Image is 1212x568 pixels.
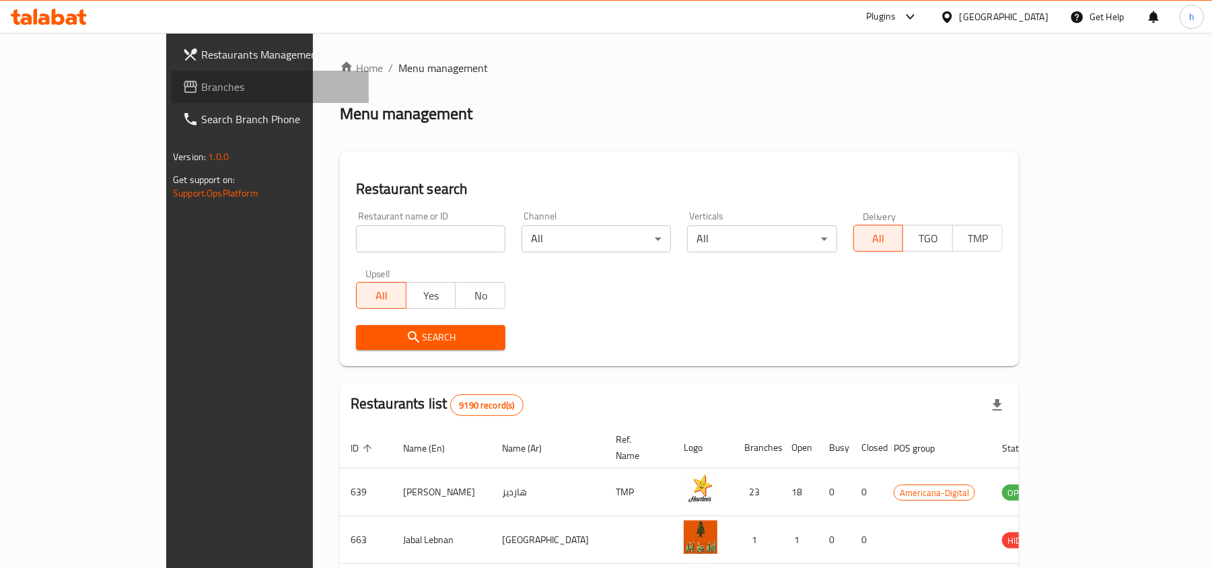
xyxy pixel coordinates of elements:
[362,286,401,306] span: All
[958,229,997,248] span: TMP
[356,225,505,252] input: Search for restaurant name or ID..
[201,111,358,127] span: Search Branch Phone
[684,472,717,506] img: Hardee's
[902,225,953,252] button: TGO
[851,468,883,516] td: 0
[367,329,495,346] span: Search
[781,516,818,564] td: 1
[851,516,883,564] td: 0
[403,440,462,456] span: Name (En)
[356,325,505,350] button: Search
[894,440,952,456] span: POS group
[684,520,717,554] img: Jabal Lebnan
[1002,485,1035,501] span: OPEN
[172,71,369,103] a: Branches
[866,9,896,25] div: Plugins
[616,431,657,464] span: Ref. Name
[173,148,206,166] span: Version:
[818,427,851,468] th: Busy
[734,468,781,516] td: 23
[392,468,491,516] td: [PERSON_NAME]
[734,427,781,468] th: Branches
[818,516,851,564] td: 0
[351,440,376,456] span: ID
[605,468,673,516] td: TMP
[851,427,883,468] th: Closed
[340,60,1019,76] nav: breadcrumb
[461,286,500,306] span: No
[859,229,898,248] span: All
[201,79,358,95] span: Branches
[173,171,235,188] span: Get support on:
[853,225,904,252] button: All
[208,148,229,166] span: 1.0.0
[960,9,1048,24] div: [GEOGRAPHIC_DATA]
[491,468,605,516] td: هارديز
[734,516,781,564] td: 1
[172,103,369,135] a: Search Branch Phone
[406,282,456,309] button: Yes
[173,184,258,202] a: Support.OpsPlatform
[781,427,818,468] th: Open
[392,516,491,564] td: Jabal Lebnan
[952,225,1003,252] button: TMP
[1002,533,1042,548] span: HIDDEN
[412,286,451,306] span: Yes
[894,485,974,501] span: Americana-Digital
[356,282,406,309] button: All
[502,440,559,456] span: Name (Ar)
[451,399,522,412] span: 9190 record(s)
[1189,9,1195,24] span: h
[455,282,505,309] button: No
[365,269,390,278] label: Upsell
[172,38,369,71] a: Restaurants Management
[687,225,836,252] div: All
[863,211,896,221] label: Delivery
[673,427,734,468] th: Logo
[1002,485,1035,501] div: OPEN
[450,394,523,416] div: Total records count
[1002,532,1042,548] div: HIDDEN
[491,516,605,564] td: [GEOGRAPHIC_DATA]
[781,468,818,516] td: 18
[340,103,472,125] h2: Menu management
[201,46,358,63] span: Restaurants Management
[908,229,948,248] span: TGO
[398,60,488,76] span: Menu management
[388,60,393,76] li: /
[356,179,1003,199] h2: Restaurant search
[522,225,671,252] div: All
[981,389,1013,421] div: Export file
[1002,440,1046,456] span: Status
[351,394,524,416] h2: Restaurants list
[818,468,851,516] td: 0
